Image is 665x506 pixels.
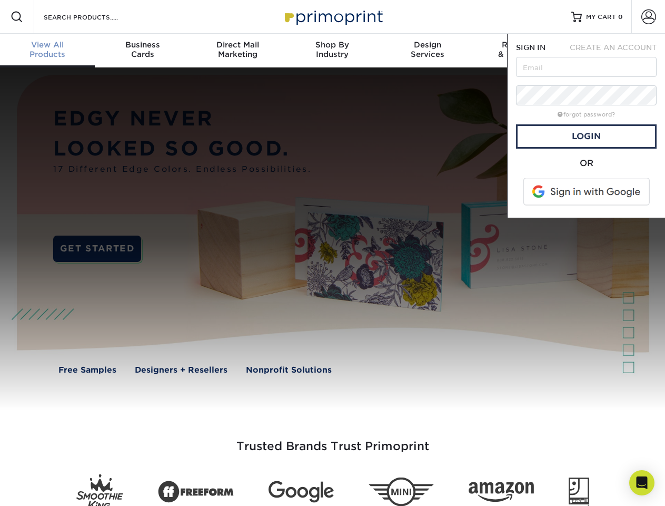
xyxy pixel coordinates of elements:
[516,124,657,149] a: Login
[25,414,641,466] h3: Trusted Brands Trust Primoprint
[285,40,380,50] span: Shop By
[95,40,190,50] span: Business
[380,40,475,50] span: Design
[43,11,145,23] input: SEARCH PRODUCTS.....
[190,40,285,59] div: Marketing
[95,34,190,67] a: BusinessCards
[469,482,534,502] img: Amazon
[95,40,190,59] div: Cards
[618,13,623,21] span: 0
[475,34,570,67] a: Resources& Templates
[3,474,90,502] iframe: Google Customer Reviews
[285,34,380,67] a: Shop ByIndustry
[516,157,657,170] div: OR
[190,34,285,67] a: Direct MailMarketing
[380,40,475,59] div: Services
[516,43,545,52] span: SIGN IN
[475,40,570,50] span: Resources
[280,5,385,28] img: Primoprint
[285,40,380,59] div: Industry
[269,481,334,503] img: Google
[570,43,657,52] span: CREATE AN ACCOUNT
[380,34,475,67] a: DesignServices
[558,111,615,118] a: forgot password?
[516,57,657,77] input: Email
[629,470,654,495] div: Open Intercom Messenger
[586,13,616,22] span: MY CART
[190,40,285,50] span: Direct Mail
[475,40,570,59] div: & Templates
[569,478,589,506] img: Goodwill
